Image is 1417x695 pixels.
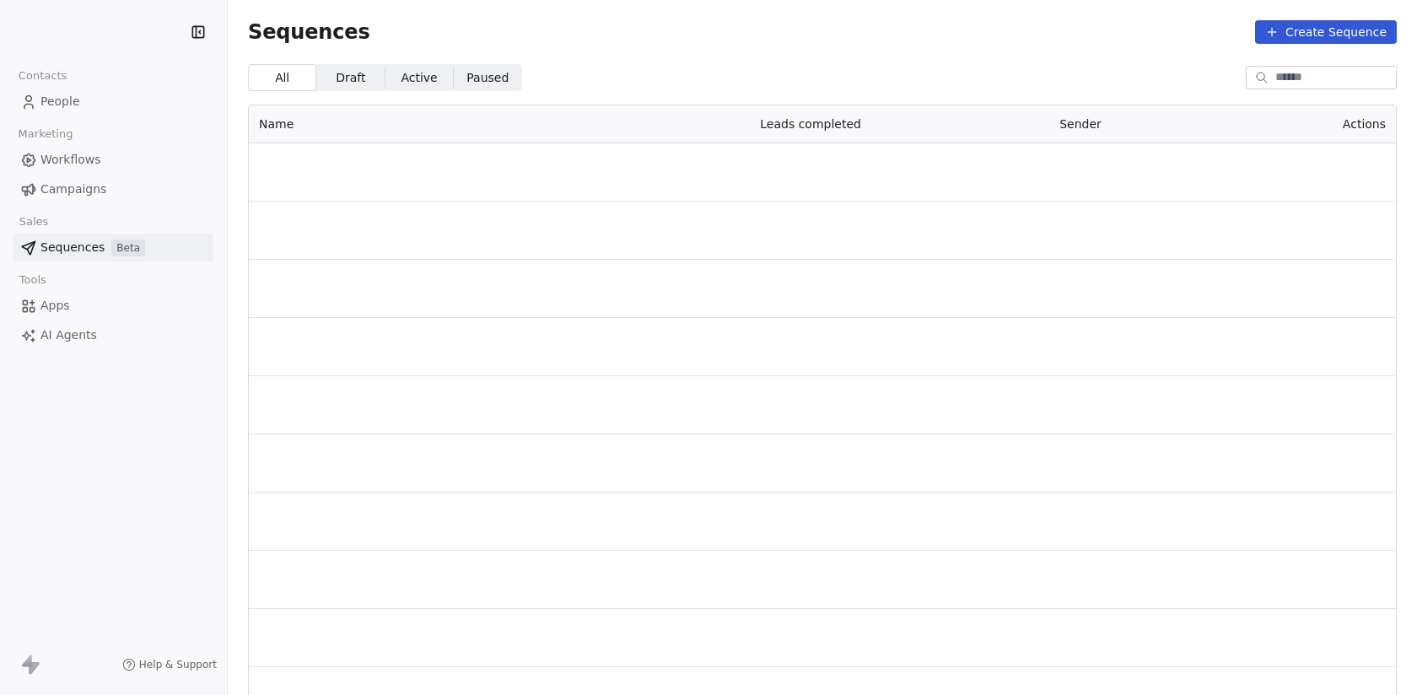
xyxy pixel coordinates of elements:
a: Apps [13,292,213,320]
a: People [13,88,213,116]
span: Apps [40,297,70,315]
span: Tools [12,267,53,293]
span: Sequences [40,239,105,256]
a: Help & Support [122,658,217,671]
span: Marketing [11,121,80,147]
a: AI Agents [13,321,213,349]
span: Beta [111,240,145,256]
span: Contacts [11,63,74,89]
span: Name [259,117,294,131]
span: Actions [1343,117,1386,131]
span: Sender [1059,117,1102,131]
span: Campaigns [40,180,106,198]
span: Sales [12,209,56,234]
span: Workflows [40,151,101,169]
span: Active [401,69,437,87]
a: Workflows [13,146,213,174]
span: Paused [466,69,509,87]
a: Campaigns [13,175,213,203]
span: Draft [336,69,365,87]
span: AI Agents [40,326,97,344]
a: SequencesBeta [13,234,213,261]
span: Leads completed [760,117,861,131]
button: Create Sequence [1255,20,1397,44]
span: People [40,93,80,110]
span: Help & Support [139,658,217,671]
span: Sequences [248,20,370,44]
